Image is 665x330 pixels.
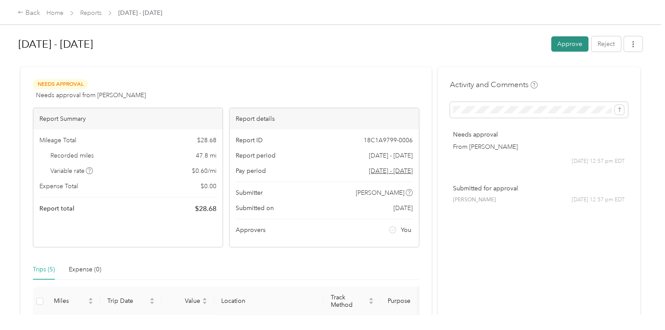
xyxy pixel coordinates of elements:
span: 18C1A9799-0006 [364,136,413,145]
div: Report Summary [33,108,223,130]
span: caret-down [149,300,155,305]
span: caret-down [202,300,207,305]
span: [DATE] - [DATE] [369,151,413,160]
span: caret-up [88,296,93,302]
span: Approvers [236,225,265,235]
span: Mileage Total [39,136,76,145]
span: [DATE] - [DATE] [118,8,162,18]
th: Trip Date [100,287,162,316]
span: caret-up [202,296,207,302]
span: $ 28.68 [195,204,216,214]
span: Submitter [236,188,263,197]
h4: Activity and Comments [450,79,538,90]
button: Reject [591,36,621,52]
span: [DATE] [393,204,413,213]
span: Pay period [236,166,266,176]
a: Home [46,9,64,17]
span: Expense Total [39,182,78,191]
span: Track Method [331,294,367,309]
th: Value [162,287,214,316]
span: Purpose [388,297,432,305]
span: caret-down [368,300,374,305]
span: You [401,225,411,235]
iframe: Everlance-gr Chat Button Frame [616,281,665,330]
span: Recorded miles [50,151,94,160]
span: Report period [236,151,276,160]
div: Trips (5) [33,265,55,274]
span: Variable rate [50,166,93,176]
span: Value [169,297,200,305]
span: [DATE] 12:57 pm EDT [572,158,625,165]
a: Reports [80,9,102,17]
span: $ 0.60 / mi [192,166,216,176]
div: Report details [230,108,419,130]
span: Go to pay period [369,166,413,176]
p: Submitted for approval [453,184,625,193]
p: From [PERSON_NAME] [453,142,625,151]
div: Expense (0) [69,265,101,274]
span: Needs approval from [PERSON_NAME] [36,91,146,100]
span: caret-down [88,300,93,305]
span: $ 0.00 [201,182,216,191]
span: Submitted on [236,204,274,213]
span: Report total [39,204,74,213]
button: Approve [551,36,588,52]
p: Needs approval [453,130,625,139]
span: 47.8 mi [196,151,216,160]
div: Back [18,8,40,18]
th: Miles [47,287,100,316]
th: Purpose [381,287,446,316]
th: Track Method [324,287,381,316]
span: Miles [54,297,86,305]
span: $ 28.68 [197,136,216,145]
th: Location [214,287,324,316]
h1: Sep 1 - 30, 2025 [18,34,545,55]
span: caret-up [149,296,155,302]
span: [PERSON_NAME] [453,196,496,204]
span: Needs Approval [33,79,88,89]
span: [PERSON_NAME] [356,188,404,197]
span: [DATE] 12:57 pm EDT [572,196,625,204]
span: Trip Date [107,297,148,305]
span: caret-up [368,296,374,302]
span: Report ID [236,136,263,145]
